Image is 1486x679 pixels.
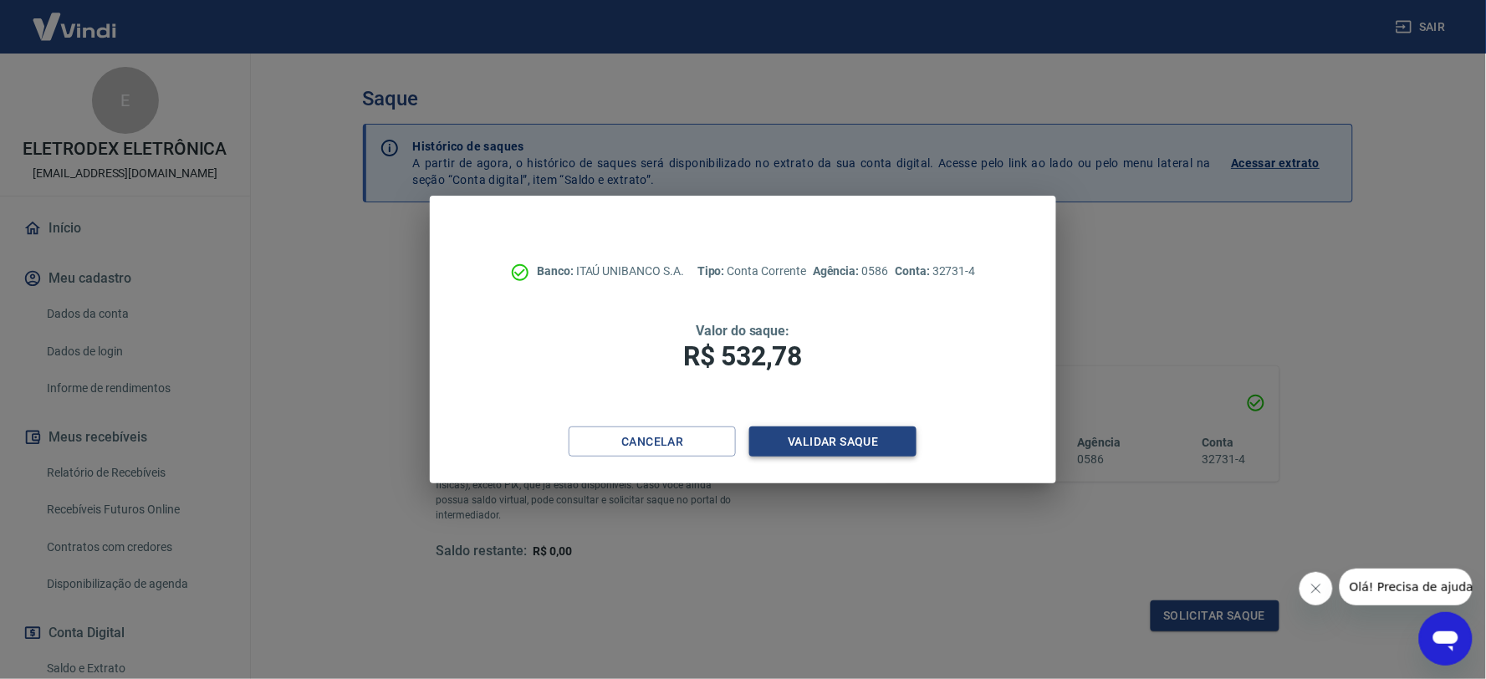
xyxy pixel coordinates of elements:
[684,340,803,372] span: R$ 532,78
[895,263,975,280] p: 32731-4
[813,263,888,280] p: 0586
[569,426,736,457] button: Cancelar
[697,263,806,280] p: Conta Corrente
[537,264,576,278] span: Banco:
[10,12,140,25] span: Olá! Precisa de ajuda?
[1300,572,1333,605] iframe: Fechar mensagem
[537,263,684,280] p: ITAÚ UNIBANCO S.A.
[813,264,862,278] span: Agência:
[697,264,728,278] span: Tipo:
[749,426,917,457] button: Validar saque
[1419,612,1473,666] iframe: Botão para abrir a janela de mensagens
[696,323,789,339] span: Valor do saque:
[1340,569,1473,605] iframe: Mensagem da empresa
[895,264,932,278] span: Conta:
